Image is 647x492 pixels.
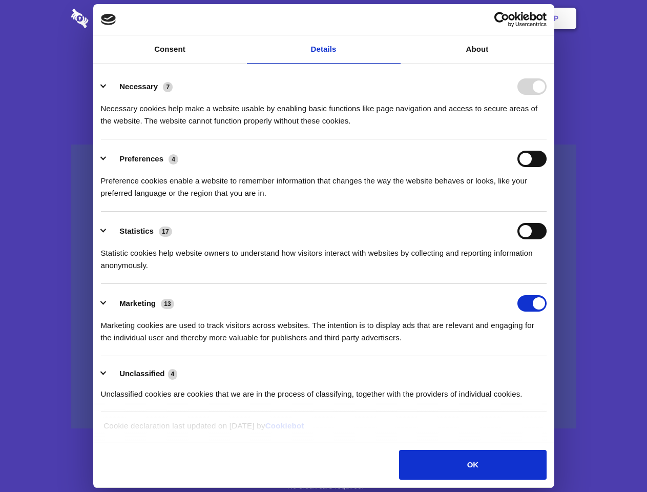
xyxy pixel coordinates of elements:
label: Preferences [119,154,163,163]
img: logo-wordmark-white-trans-d4663122ce5f474addd5e946df7df03e33cb6a1c49d2221995e7729f52c070b2.svg [71,9,159,28]
h4: Auto-redaction of sensitive data, encrypted data sharing and self-destructing private chats. Shar... [71,93,576,127]
div: Cookie declaration last updated on [DATE] by [96,420,551,440]
div: Statistic cookies help website owners to understand how visitors interact with websites by collec... [101,239,547,272]
label: Marketing [119,299,156,307]
a: Pricing [301,3,345,34]
button: Unclassified (4) [101,367,184,380]
h1: Eliminate Slack Data Loss. [71,46,576,83]
img: logo [101,14,116,25]
label: Statistics [119,227,154,235]
span: 13 [161,299,174,309]
span: 4 [169,154,178,165]
div: Necessary cookies help make a website usable by enabling basic functions like page navigation and... [101,95,547,127]
div: Marketing cookies are used to track visitors across websites. The intention is to display ads tha... [101,312,547,344]
button: Statistics (17) [101,223,179,239]
span: 7 [163,82,173,92]
div: Unclassified cookies are cookies that we are in the process of classifying, together with the pro... [101,380,547,400]
a: About [401,35,554,64]
span: 4 [168,369,178,379]
iframe: Drift Widget Chat Controller [596,441,635,480]
a: Cookiebot [265,421,304,430]
a: Login [465,3,509,34]
button: Necessary (7) [101,78,179,95]
a: Contact [415,3,463,34]
button: Marketing (13) [101,295,181,312]
button: OK [399,450,546,480]
label: Necessary [119,82,158,91]
a: Wistia video thumbnail [71,145,576,429]
a: Usercentrics Cookiebot - opens in a new window [457,12,547,27]
span: 17 [159,227,172,237]
button: Preferences (4) [101,151,185,167]
a: Details [247,35,401,64]
a: Consent [93,35,247,64]
div: Preference cookies enable a website to remember information that changes the way the website beha... [101,167,547,199]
